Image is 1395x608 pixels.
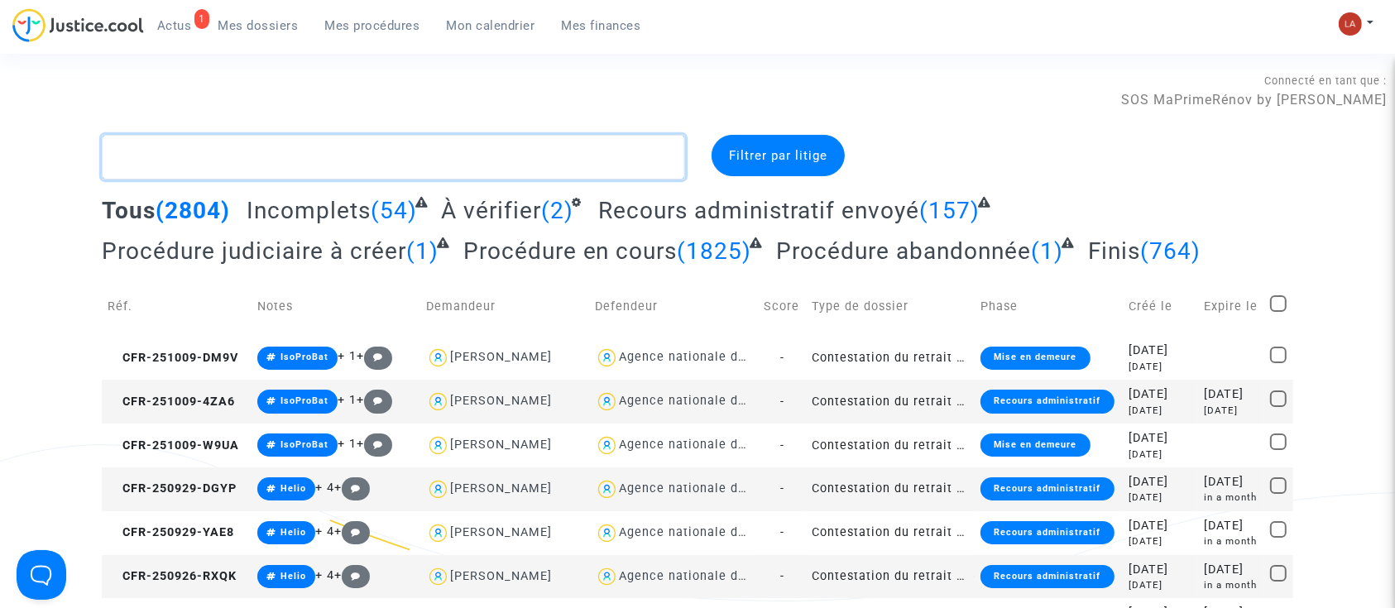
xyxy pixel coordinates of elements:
[102,237,406,265] span: Procédure judiciaire à créer
[619,569,801,583] div: Agence nationale de l'habitat
[338,393,357,407] span: + 1
[426,346,450,370] img: icon-user.svg
[108,351,238,365] span: CFR-251009-DM9V
[619,350,801,364] div: Agence nationale de l'habitat
[334,568,370,582] span: +
[315,481,334,495] span: + 4
[108,569,237,583] span: CFR-250926-RXQK
[357,349,392,363] span: +
[595,477,619,501] img: icon-user.svg
[315,524,334,539] span: + 4
[1204,385,1259,404] div: [DATE]
[338,437,357,451] span: + 1
[1129,342,1192,360] div: [DATE]
[280,439,328,450] span: IsoProBat
[280,352,328,362] span: IsoProBat
[218,18,299,33] span: Mes dossiers
[619,394,801,408] div: Agence nationale de l'habitat
[595,521,619,545] img: icon-user.svg
[806,555,975,599] td: Contestation du retrait de [PERSON_NAME] par l'ANAH (mandataire)
[108,395,235,409] span: CFR-251009-4ZA6
[338,349,357,363] span: + 1
[980,521,1114,544] div: Recours administratif
[280,571,306,582] span: Helio
[450,438,552,452] div: [PERSON_NAME]
[441,197,541,224] span: À vérifier
[108,525,234,539] span: CFR-250929-YAE8
[595,565,619,589] img: icon-user.svg
[247,197,371,224] span: Incomplets
[1204,578,1259,592] div: in a month
[17,550,66,600] iframe: Help Scout Beacon - Open
[1031,237,1063,265] span: (1)
[980,390,1114,413] div: Recours administratif
[780,351,784,365] span: -
[549,13,654,38] a: Mes finances
[426,565,450,589] img: icon-user.svg
[562,18,641,33] span: Mes finances
[450,481,552,495] div: [PERSON_NAME]
[1129,561,1192,579] div: [DATE]
[806,424,975,467] td: Contestation du retrait de [PERSON_NAME] par l'ANAH (mandataire)
[463,237,678,265] span: Procédure en cours
[102,197,156,224] span: Tous
[156,197,230,224] span: (2804)
[776,237,1031,265] span: Procédure abandonnée
[780,569,784,583] span: -
[729,148,827,163] span: Filtrer par litige
[426,390,450,414] img: icon-user.svg
[280,395,328,406] span: IsoProBat
[1339,12,1362,36] img: 3f9b7d9779f7b0ffc2b90d026f0682a9
[589,277,758,336] td: Defendeur
[619,525,801,539] div: Agence nationale de l'habitat
[108,438,239,452] span: CFR-251009-W9UA
[450,350,552,364] div: [PERSON_NAME]
[420,277,589,336] td: Demandeur
[1140,237,1201,265] span: (764)
[980,433,1090,457] div: Mise en demeure
[1204,517,1259,535] div: [DATE]
[1204,534,1259,548] div: in a month
[541,197,573,224] span: (2)
[12,8,144,42] img: jc-logo.svg
[806,511,975,555] td: Contestation du retrait de [PERSON_NAME] par l'ANAH (mandataire)
[980,565,1114,588] div: Recours administratif
[357,393,392,407] span: +
[919,197,980,224] span: (157)
[144,13,205,38] a: 1Actus
[1129,385,1192,404] div: [DATE]
[598,197,919,224] span: Recours administratif envoyé
[334,481,370,495] span: +
[1123,277,1198,336] td: Créé le
[312,13,434,38] a: Mes procédures
[252,277,420,336] td: Notes
[371,197,417,224] span: (54)
[315,568,334,582] span: + 4
[1204,473,1259,491] div: [DATE]
[426,433,450,457] img: icon-user.svg
[280,527,306,538] span: Helio
[595,346,619,370] img: icon-user.svg
[595,433,619,457] img: icon-user.svg
[108,481,237,495] span: CFR-250929-DGYP
[1198,277,1265,336] td: Expire le
[806,277,975,336] td: Type de dossier
[806,467,975,511] td: Contestation du retrait de [PERSON_NAME] par l'ANAH (mandataire)
[426,521,450,545] img: icon-user.svg
[1129,429,1192,448] div: [DATE]
[975,277,1123,336] td: Phase
[806,336,975,380] td: Contestation du retrait de [PERSON_NAME] par l'ANAH (mandataire)
[194,9,209,29] div: 1
[980,347,1090,370] div: Mise en demeure
[619,438,801,452] div: Agence nationale de l'habitat
[780,481,784,495] span: -
[1129,448,1192,462] div: [DATE]
[780,525,784,539] span: -
[1129,578,1192,592] div: [DATE]
[406,237,439,265] span: (1)
[447,18,535,33] span: Mon calendrier
[450,394,552,408] div: [PERSON_NAME]
[780,395,784,409] span: -
[334,524,370,539] span: +
[1129,491,1192,505] div: [DATE]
